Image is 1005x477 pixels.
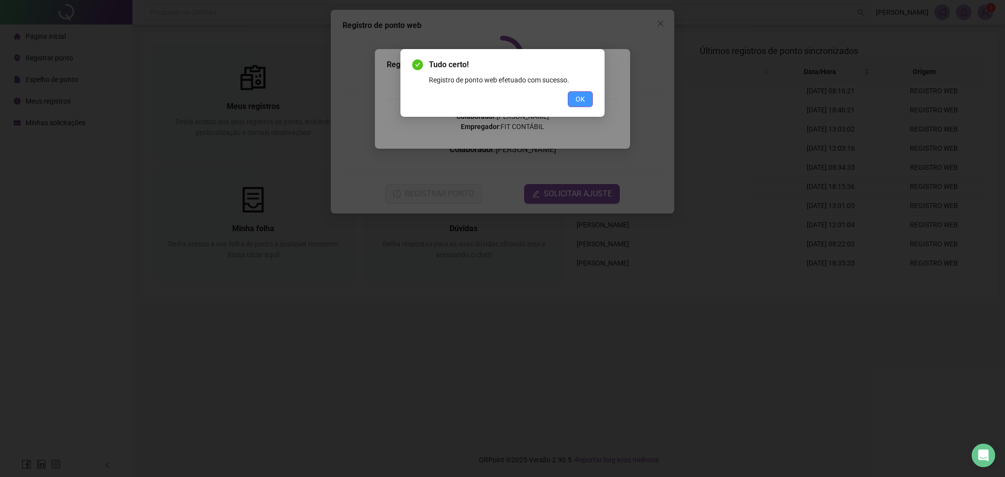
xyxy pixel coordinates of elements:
[412,59,423,70] span: check-circle
[429,59,593,71] span: Tudo certo!
[576,94,585,105] span: OK
[972,444,995,467] div: Open Intercom Messenger
[568,91,593,107] button: OK
[429,75,593,85] div: Registro de ponto web efetuado com sucesso.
